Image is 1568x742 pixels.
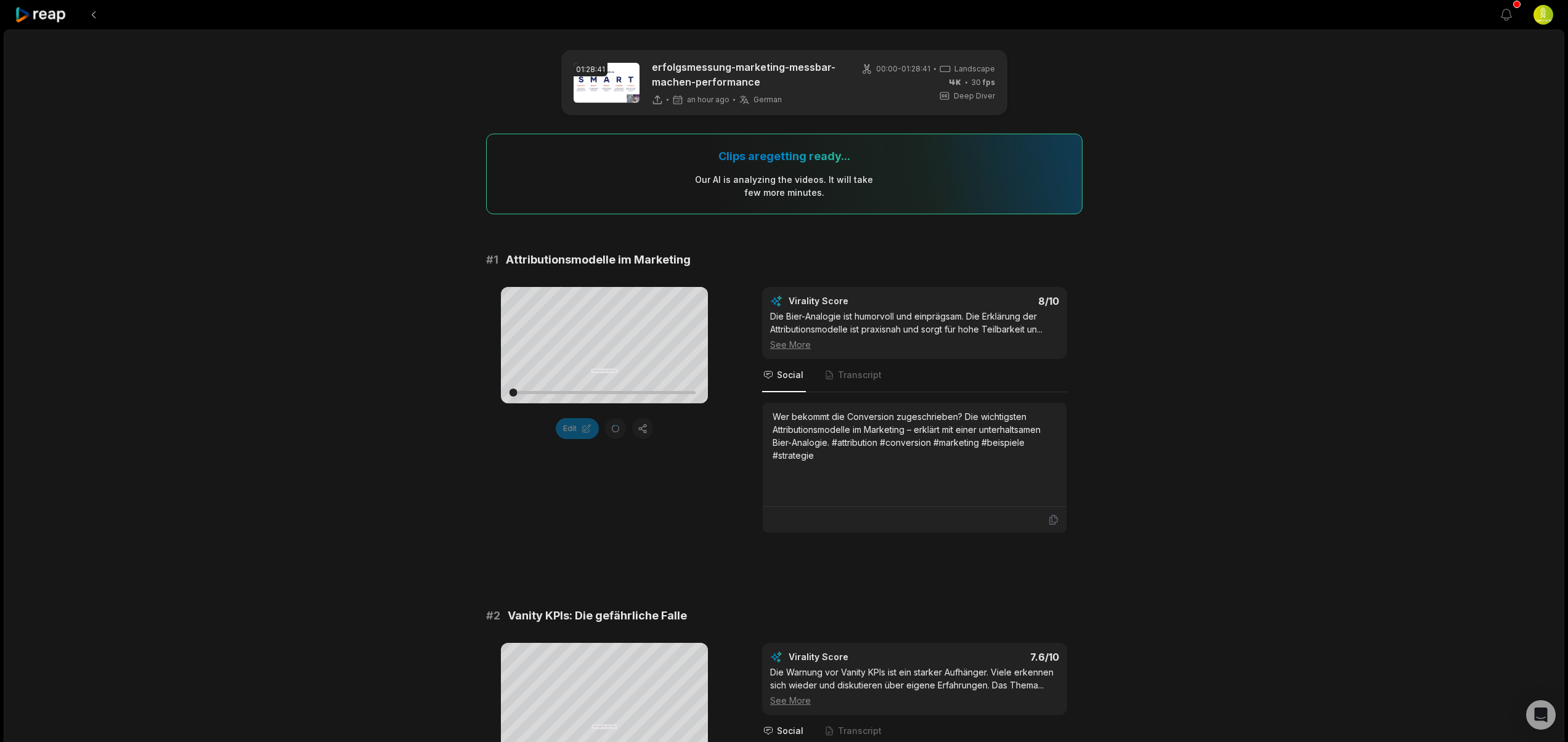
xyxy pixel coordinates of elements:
div: See More [770,338,1059,351]
div: Virality Score [789,651,921,663]
div: 8 /10 [927,295,1060,307]
button: Edit [556,418,599,439]
span: # 2 [486,607,500,624]
span: Social [777,369,803,381]
div: Virality Score [789,295,921,307]
div: 7.6 /10 [927,651,1060,663]
span: Transcript [838,725,882,737]
div: Die Bier-Analogie ist humorvoll und einprägsam. Die Erklärung der Attributionsmodelle ist praxisn... [770,310,1059,351]
span: German [754,95,782,105]
span: Deep Diver [954,91,995,102]
div: Wer bekommt die Conversion zugeschrieben? Die wichtigsten Attributionsmodelle im Marketing – erkl... [773,410,1057,462]
div: Clips are getting ready... [718,149,850,163]
span: Landscape [954,63,995,75]
p: erfolgsmessung-marketing-messbar-machen-performance [652,60,847,89]
div: Open Intercom Messenger [1526,700,1556,730]
div: 01:28:41 [574,63,607,76]
span: an hour ago [687,95,729,105]
span: Transcript [838,369,882,381]
nav: Tabs [762,359,1067,392]
span: Vanity KPIs: Die gefährliche Falle [508,607,687,624]
div: See More [770,694,1059,707]
span: Attributionsmodelle im Marketing [506,251,691,268]
span: 30 [971,77,995,88]
span: 00:00 - 01:28:41 [876,63,930,75]
div: Our AI is analyzing the video s . It will take few more minutes. [694,173,874,199]
span: fps [983,78,995,87]
div: Die Warnung vor Vanity KPIs ist ein starker Aufhänger. Viele erkennen sich wieder und diskutieren... [770,666,1059,707]
span: Social [777,725,803,737]
span: # 1 [486,251,498,268]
